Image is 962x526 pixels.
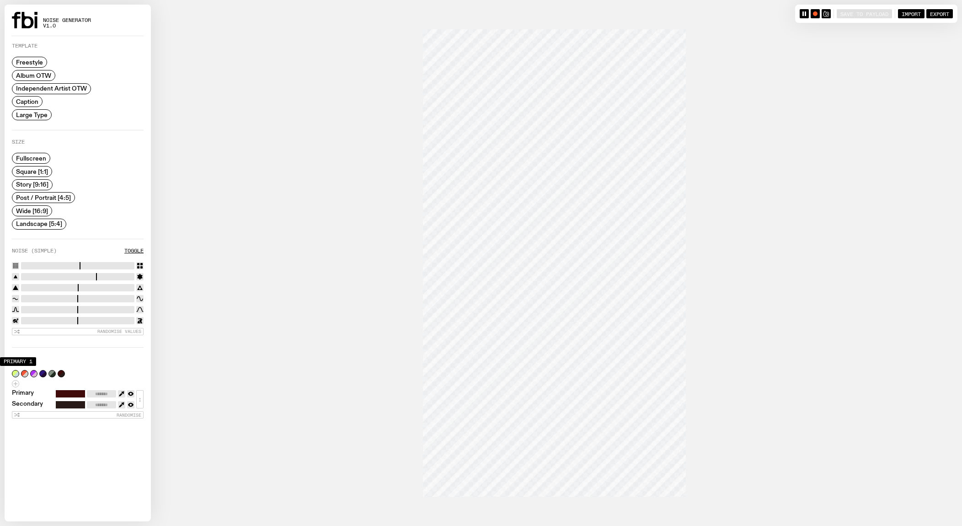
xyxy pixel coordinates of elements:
[4,359,32,364] span: Primary 1
[12,390,34,397] label: Primary
[837,9,892,18] button: Save to Payload
[16,207,48,214] span: Wide [16:9]
[16,181,48,188] span: Story [9:16]
[926,9,953,18] button: Export
[16,220,62,227] span: Landscape [5:4]
[12,328,144,335] button: Randomise Values
[136,390,144,408] button: ↕
[124,248,144,253] button: Toggle
[840,11,888,16] span: Save to Payload
[43,23,91,28] span: v1.0
[16,111,48,118] span: Large Type
[16,155,46,162] span: Fullscreen
[43,18,91,23] span: Noise Generator
[902,11,921,16] span: Import
[16,85,87,92] span: Independent Artist OTW
[16,59,43,66] span: Freestyle
[12,411,144,419] button: Randomise
[16,72,51,79] span: Album OTW
[898,9,925,18] button: Import
[12,248,57,253] label: Noise (Simple)
[97,329,141,334] span: Randomise Values
[12,357,31,362] label: Colour
[117,413,141,418] span: Randomise
[930,11,949,16] span: Export
[12,140,25,145] label: Size
[12,43,37,48] label: Template
[12,401,43,408] label: Secondary
[16,168,48,175] span: Square [1:1]
[16,194,71,201] span: Post / Portrait [4:5]
[16,98,38,105] span: Caption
